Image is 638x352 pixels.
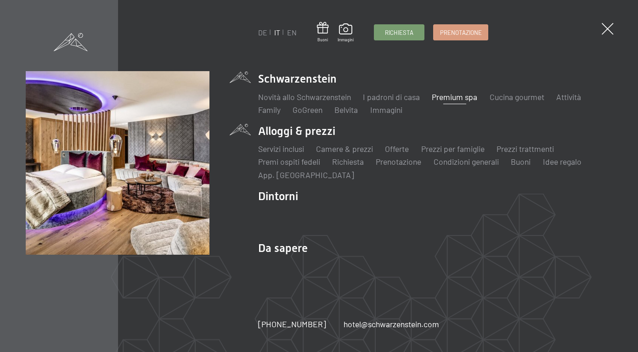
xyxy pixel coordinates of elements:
a: hotel@schwarzenstein.com [344,318,439,330]
a: [PHONE_NUMBER] [258,318,326,330]
a: Attività [556,92,581,102]
a: Novità allo Schwarzenstein [258,92,351,102]
a: I padroni di casa [363,92,420,102]
span: Buoni [317,37,329,43]
a: Immagini [370,105,402,115]
a: Offerte [385,144,409,154]
a: EN [287,28,297,37]
a: Richiesta [332,156,364,167]
a: Servizi inclusi [258,144,304,154]
a: Premi ospiti fedeli [258,156,320,167]
a: Belvita [334,105,358,115]
a: Prenotazione [434,25,487,40]
a: Camere & prezzi [316,144,373,154]
span: Prenotazione [440,28,482,37]
a: Prenotazione [376,156,421,167]
a: IT [274,28,280,37]
a: Idee regalo [543,156,582,167]
a: Prezzi per famiglie [421,144,485,154]
a: Premium spa [432,92,477,102]
a: Richiesta [374,25,424,40]
a: Prezzi trattmenti [497,144,554,154]
a: Buoni [511,156,531,167]
a: Condizioni generali [434,156,499,167]
a: Cucina gourmet [490,92,544,102]
span: [PHONE_NUMBER] [258,319,326,329]
a: Immagini [338,23,354,43]
a: Family [258,105,281,115]
a: App. [GEOGRAPHIC_DATA] [258,170,354,180]
span: Immagini [338,37,354,43]
a: DE [258,28,267,37]
a: GoGreen [293,105,322,115]
span: Richiesta [385,28,413,37]
a: Buoni [317,22,329,43]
